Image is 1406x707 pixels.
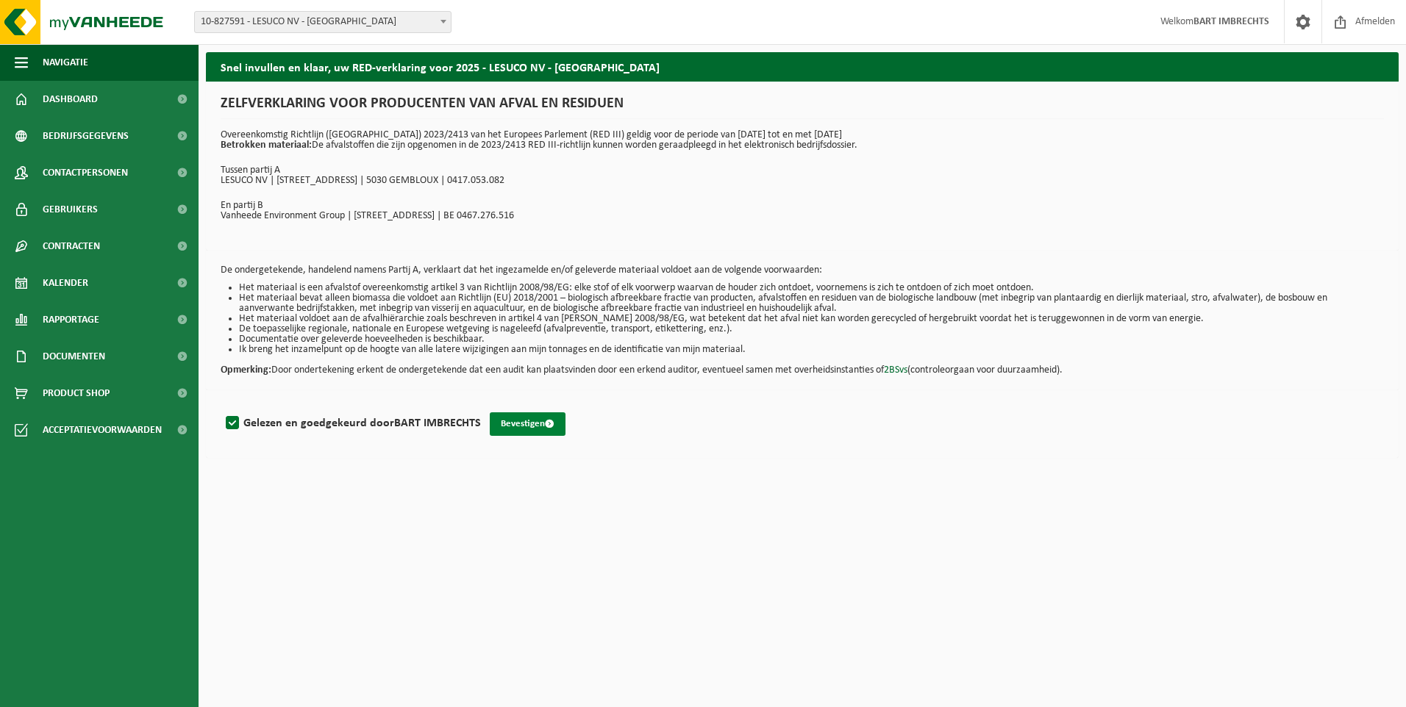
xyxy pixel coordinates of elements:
[43,338,105,375] span: Documenten
[239,283,1384,293] li: Het materiaal is een afvalstof overeenkomstig artikel 3 van Richtlijn 2008/98/EG: elke stof of el...
[43,81,98,118] span: Dashboard
[490,412,565,436] button: Bevestigen
[43,228,100,265] span: Contracten
[43,265,88,301] span: Kalender
[884,365,907,376] a: 2BSvs
[194,11,452,33] span: 10-827591 - LESUCO NV - GEMBLOUX
[43,191,98,228] span: Gebruikers
[239,324,1384,334] li: De toepasselijke regionale, nationale en Europese wetgeving is nageleefd (afvalpreventie, transpo...
[43,375,110,412] span: Product Shop
[43,301,99,338] span: Rapportage
[43,154,128,191] span: Contactpersonen
[221,355,1384,376] p: Door ondertekening erkent de ondergetekende dat een audit kan plaatsvinden door een erkend audito...
[43,44,88,81] span: Navigatie
[239,314,1384,324] li: Het materiaal voldoet aan de afvalhiërarchie zoals beschreven in artikel 4 van [PERSON_NAME] 2008...
[43,412,162,448] span: Acceptatievoorwaarden
[43,118,129,154] span: Bedrijfsgegevens
[221,176,1384,186] p: LESUCO NV | [STREET_ADDRESS] | 5030 GEMBLOUX | 0417.053.082
[195,12,451,32] span: 10-827591 - LESUCO NV - GEMBLOUX
[239,293,1384,314] li: Het materiaal bevat alleen biomassa die voldoet aan Richtlijn (EU) 2018/2001 – biologisch afbreek...
[221,130,1384,151] p: Overeenkomstig Richtlijn ([GEOGRAPHIC_DATA]) 2023/2413 van het Europees Parlement (RED III) geldi...
[221,165,1384,176] p: Tussen partij A
[239,334,1384,345] li: Documentatie over geleverde hoeveelheden is beschikbaar.
[221,265,1384,276] p: De ondergetekende, handelend namens Partij A, verklaart dat het ingezamelde en/of geleverde mater...
[221,96,1384,119] h1: ZELFVERKLARING VOOR PRODUCENTEN VAN AFVAL EN RESIDUEN
[206,52,1399,81] h2: Snel invullen en klaar, uw RED-verklaring voor 2025 - LESUCO NV - [GEOGRAPHIC_DATA]
[221,140,312,151] strong: Betrokken materiaal:
[394,417,481,429] strong: BART IMBRECHTS
[239,345,1384,355] li: Ik breng het inzamelpunt op de hoogte van alle latere wijzigingen aan mijn tonnages en de identif...
[1193,16,1269,27] strong: BART IMBRECHTS
[221,365,271,376] strong: Opmerking:
[221,201,1384,211] p: En partij B
[221,211,1384,221] p: Vanheede Environment Group | [STREET_ADDRESS] | BE 0467.276.516
[223,412,481,434] label: Gelezen en goedgekeurd door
